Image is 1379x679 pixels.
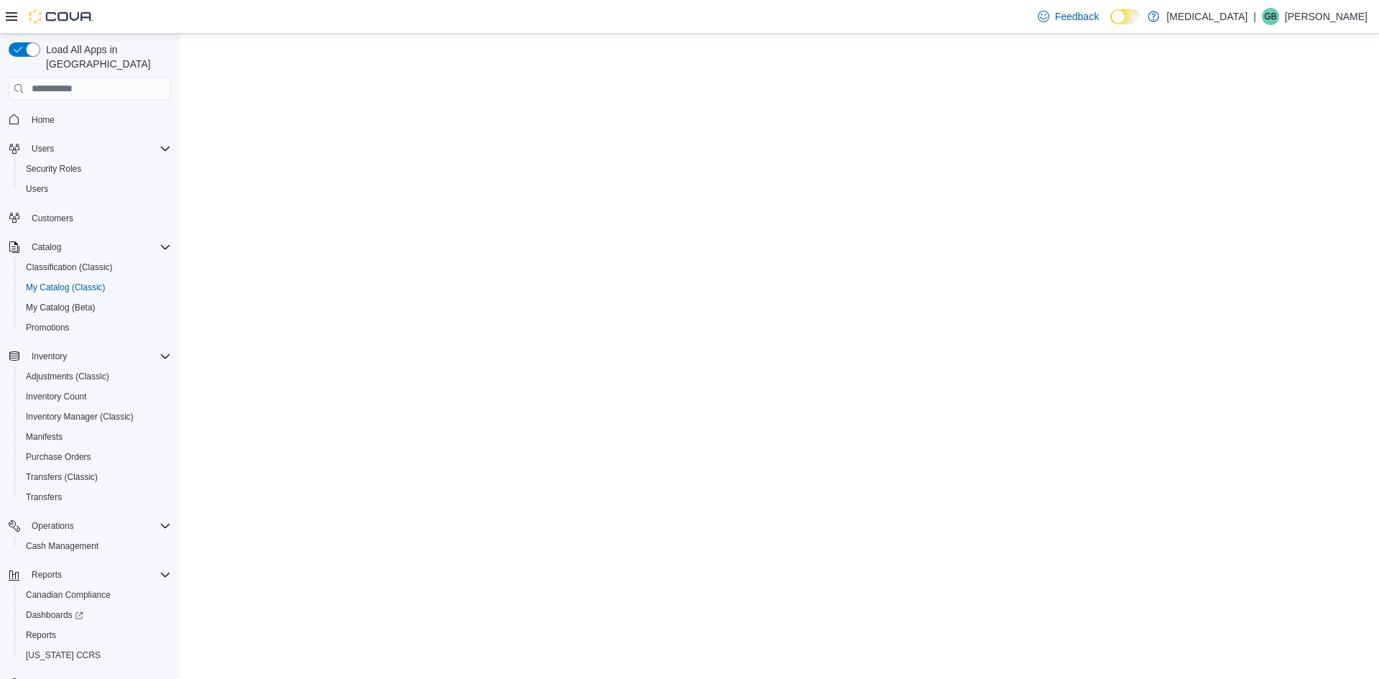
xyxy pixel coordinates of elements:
[40,42,171,71] span: Load All Apps in [GEOGRAPHIC_DATA]
[26,302,96,313] span: My Catalog (Beta)
[20,428,171,445] span: Manifests
[20,319,75,336] a: Promotions
[3,346,177,366] button: Inventory
[26,348,171,365] span: Inventory
[14,605,177,625] a: Dashboards
[20,259,119,276] a: Classification (Classic)
[1166,8,1248,25] p: [MEDICAL_DATA]
[20,279,111,296] a: My Catalog (Classic)
[14,447,177,467] button: Purchase Orders
[32,114,55,126] span: Home
[26,348,73,365] button: Inventory
[20,368,115,385] a: Adjustments (Classic)
[26,589,111,601] span: Canadian Compliance
[20,468,171,486] span: Transfers (Classic)
[26,517,171,535] span: Operations
[26,262,113,273] span: Classification (Classic)
[20,388,171,405] span: Inventory Count
[26,322,70,333] span: Promotions
[26,540,98,552] span: Cash Management
[20,180,54,198] a: Users
[20,606,89,624] a: Dashboards
[26,210,79,227] a: Customers
[20,448,97,466] a: Purchase Orders
[3,516,177,536] button: Operations
[3,108,177,129] button: Home
[1262,8,1279,25] div: Glen Byrne
[3,208,177,228] button: Customers
[20,408,171,425] span: Inventory Manager (Classic)
[1253,8,1256,25] p: |
[26,110,171,128] span: Home
[14,387,177,407] button: Inventory Count
[26,566,171,583] span: Reports
[14,407,177,427] button: Inventory Manager (Classic)
[20,388,93,405] a: Inventory Count
[32,569,62,581] span: Reports
[26,140,60,157] button: Users
[20,180,171,198] span: Users
[26,140,171,157] span: Users
[26,183,48,195] span: Users
[32,143,54,154] span: Users
[14,427,177,447] button: Manifests
[26,471,98,483] span: Transfers (Classic)
[14,645,177,665] button: [US_STATE] CCRS
[20,647,171,664] span: Washington CCRS
[26,609,83,621] span: Dashboards
[3,565,177,585] button: Reports
[26,209,171,227] span: Customers
[26,239,171,256] span: Catalog
[20,537,171,555] span: Cash Management
[1264,8,1276,25] span: GB
[26,431,62,443] span: Manifests
[26,629,56,641] span: Reports
[26,517,80,535] button: Operations
[32,520,74,532] span: Operations
[26,239,67,256] button: Catalog
[20,489,171,506] span: Transfers
[20,606,171,624] span: Dashboards
[20,448,171,466] span: Purchase Orders
[20,586,116,604] a: Canadian Compliance
[20,299,101,316] a: My Catalog (Beta)
[14,297,177,318] button: My Catalog (Beta)
[26,411,134,422] span: Inventory Manager (Classic)
[3,237,177,257] button: Catalog
[20,647,106,664] a: [US_STATE] CCRS
[20,259,171,276] span: Classification (Classic)
[1110,9,1141,24] input: Dark Mode
[26,371,109,382] span: Adjustments (Classic)
[1055,9,1099,24] span: Feedback
[26,163,81,175] span: Security Roles
[14,179,177,199] button: Users
[14,487,177,507] button: Transfers
[14,159,177,179] button: Security Roles
[20,160,171,177] span: Security Roles
[32,351,67,362] span: Inventory
[14,467,177,487] button: Transfers (Classic)
[20,428,68,445] a: Manifests
[26,282,106,293] span: My Catalog (Classic)
[20,537,104,555] a: Cash Management
[14,585,177,605] button: Canadian Compliance
[1110,24,1111,25] span: Dark Mode
[26,566,68,583] button: Reports
[14,625,177,645] button: Reports
[20,160,87,177] a: Security Roles
[26,391,87,402] span: Inventory Count
[20,408,139,425] a: Inventory Manager (Classic)
[1032,2,1105,31] a: Feedback
[20,627,171,644] span: Reports
[14,536,177,556] button: Cash Management
[20,489,68,506] a: Transfers
[14,277,177,297] button: My Catalog (Classic)
[20,299,171,316] span: My Catalog (Beta)
[20,368,171,385] span: Adjustments (Classic)
[20,586,171,604] span: Canadian Compliance
[20,279,171,296] span: My Catalog (Classic)
[26,451,91,463] span: Purchase Orders
[14,257,177,277] button: Classification (Classic)
[32,213,73,224] span: Customers
[20,319,171,336] span: Promotions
